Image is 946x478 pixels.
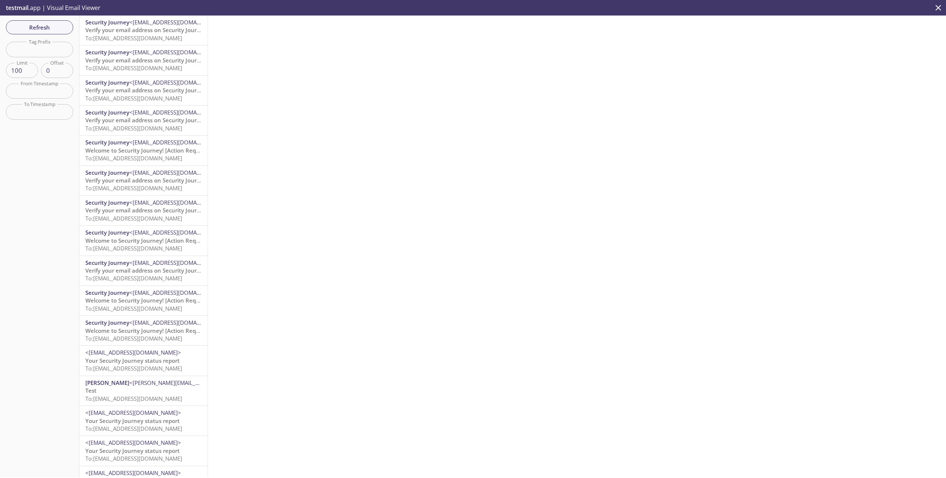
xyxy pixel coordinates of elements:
[85,387,96,394] span: Test
[79,166,208,195] div: Security Journey<[EMAIL_ADDRESS][DOMAIN_NAME]>Verify your email address on Security JourneyTo:[EM...
[129,319,225,326] span: <[EMAIL_ADDRESS][DOMAIN_NAME]>
[12,23,67,32] span: Refresh
[129,199,225,206] span: <[EMAIL_ADDRESS][DOMAIN_NAME]>
[129,289,225,296] span: <[EMAIL_ADDRESS][DOMAIN_NAME]>
[85,206,207,214] span: Verify your email address on Security Journey
[85,184,182,192] span: To: [EMAIL_ADDRESS][DOMAIN_NAME]
[85,215,182,222] span: To: [EMAIL_ADDRESS][DOMAIN_NAME]
[85,199,129,206] span: Security Journey
[79,436,208,465] div: <[EMAIL_ADDRESS][DOMAIN_NAME]>Your Security Journey status reportTo:[EMAIL_ADDRESS][DOMAIN_NAME]
[85,139,129,146] span: Security Journey
[79,76,208,105] div: Security Journey<[EMAIL_ADDRESS][DOMAIN_NAME]>Verify your email address on Security JourneyTo:[EM...
[129,169,225,176] span: <[EMAIL_ADDRESS][DOMAIN_NAME]>
[85,357,180,364] span: Your Security Journey status report
[79,106,208,135] div: Security Journey<[EMAIL_ADDRESS][DOMAIN_NAME]>Verify your email address on Security JourneyTo:[EM...
[85,26,207,34] span: Verify your email address on Security Journey
[85,349,181,356] span: <[EMAIL_ADDRESS][DOMAIN_NAME]>
[129,379,268,386] span: <[PERSON_NAME][EMAIL_ADDRESS][DOMAIN_NAME]>
[79,226,208,255] div: Security Journey<[EMAIL_ADDRESS][DOMAIN_NAME]>Welcome to Security Journey! [Action Required]To:[E...
[129,229,225,236] span: <[EMAIL_ADDRESS][DOMAIN_NAME]>
[85,417,180,424] span: Your Security Journey status report
[129,48,225,56] span: <[EMAIL_ADDRESS][DOMAIN_NAME]>
[79,45,208,75] div: Security Journey<[EMAIL_ADDRESS][DOMAIN_NAME]>Verify your email address on Security JourneyTo:[EM...
[85,147,212,154] span: Welcome to Security Journey! [Action Required]
[85,259,129,266] span: Security Journey
[85,237,212,244] span: Welcome to Security Journey! [Action Required]
[85,319,129,326] span: Security Journey
[79,376,208,406] div: [PERSON_NAME]<[PERSON_NAME][EMAIL_ADDRESS][DOMAIN_NAME]>TestTo:[EMAIL_ADDRESS][DOMAIN_NAME]
[85,95,182,102] span: To: [EMAIL_ADDRESS][DOMAIN_NAME]
[85,116,207,124] span: Verify your email address on Security Journey
[85,409,181,416] span: <[EMAIL_ADDRESS][DOMAIN_NAME]>
[79,286,208,315] div: Security Journey<[EMAIL_ADDRESS][DOMAIN_NAME]>Welcome to Security Journey! [Action Required]To:[E...
[85,154,182,162] span: To: [EMAIL_ADDRESS][DOMAIN_NAME]
[85,327,212,334] span: Welcome to Security Journey! [Action Required]
[85,57,207,64] span: Verify your email address on Security Journey
[85,86,207,94] span: Verify your email address on Security Journey
[85,335,182,342] span: To: [EMAIL_ADDRESS][DOMAIN_NAME]
[85,229,129,236] span: Security Journey
[85,124,182,132] span: To: [EMAIL_ADDRESS][DOMAIN_NAME]
[79,316,208,345] div: Security Journey<[EMAIL_ADDRESS][DOMAIN_NAME]>Welcome to Security Journey! [Action Required]To:[E...
[85,177,207,184] span: Verify your email address on Security Journey
[79,346,208,375] div: <[EMAIL_ADDRESS][DOMAIN_NAME]>Your Security Journey status reportTo:[EMAIL_ADDRESS][DOMAIN_NAME]
[85,439,181,446] span: <[EMAIL_ADDRESS][DOMAIN_NAME]>
[6,20,73,34] button: Refresh
[79,256,208,286] div: Security Journey<[EMAIL_ADDRESS][DOMAIN_NAME]>Verify your email address on Security JourneyTo:[EM...
[85,169,129,176] span: Security Journey
[129,18,225,26] span: <[EMAIL_ADDRESS][DOMAIN_NAME]>
[85,455,182,462] span: To: [EMAIL_ADDRESS][DOMAIN_NAME]
[85,109,129,116] span: Security Journey
[85,447,180,454] span: Your Security Journey status report
[129,259,225,266] span: <[EMAIL_ADDRESS][DOMAIN_NAME]>
[79,16,208,45] div: Security Journey<[EMAIL_ADDRESS][DOMAIN_NAME]>Verify your email address on Security JourneyTo:[EM...
[85,425,182,432] span: To: [EMAIL_ADDRESS][DOMAIN_NAME]
[85,365,182,372] span: To: [EMAIL_ADDRESS][DOMAIN_NAME]
[85,297,212,304] span: Welcome to Security Journey! [Action Required]
[129,139,225,146] span: <[EMAIL_ADDRESS][DOMAIN_NAME]>
[85,18,129,26] span: Security Journey
[85,305,182,312] span: To: [EMAIL_ADDRESS][DOMAIN_NAME]
[6,4,28,12] span: testmail
[79,196,208,225] div: Security Journey<[EMAIL_ADDRESS][DOMAIN_NAME]>Verify your email address on Security JourneyTo:[EM...
[85,267,207,274] span: Verify your email address on Security Journey
[85,289,129,296] span: Security Journey
[85,245,182,252] span: To: [EMAIL_ADDRESS][DOMAIN_NAME]
[129,79,225,86] span: <[EMAIL_ADDRESS][DOMAIN_NAME]>
[85,469,181,477] span: <[EMAIL_ADDRESS][DOMAIN_NAME]>
[79,136,208,165] div: Security Journey<[EMAIL_ADDRESS][DOMAIN_NAME]>Welcome to Security Journey! [Action Required]To:[E...
[85,395,182,402] span: To: [EMAIL_ADDRESS][DOMAIN_NAME]
[79,406,208,436] div: <[EMAIL_ADDRESS][DOMAIN_NAME]>Your Security Journey status reportTo:[EMAIL_ADDRESS][DOMAIN_NAME]
[85,379,129,386] span: [PERSON_NAME]
[85,64,182,72] span: To: [EMAIL_ADDRESS][DOMAIN_NAME]
[85,48,129,56] span: Security Journey
[129,109,225,116] span: <[EMAIL_ADDRESS][DOMAIN_NAME]>
[85,34,182,42] span: To: [EMAIL_ADDRESS][DOMAIN_NAME]
[85,79,129,86] span: Security Journey
[85,274,182,282] span: To: [EMAIL_ADDRESS][DOMAIN_NAME]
